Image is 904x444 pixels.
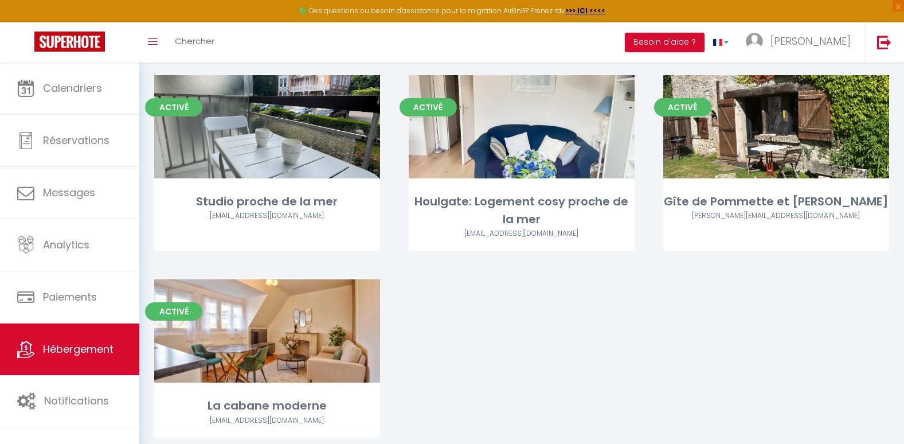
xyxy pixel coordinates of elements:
img: ... [746,33,763,50]
div: Airbnb [409,228,635,239]
span: Chercher [175,35,214,47]
div: La cabane moderne [154,397,380,415]
span: Calendriers [43,81,102,95]
a: Chercher [166,22,223,63]
span: Activé [400,98,457,116]
a: >>> ICI <<<< [565,6,605,15]
span: [PERSON_NAME] [770,34,851,48]
span: Messages [43,185,95,200]
span: Activé [654,98,711,116]
button: Besoin d'aide ? [625,33,705,52]
div: Airbnb [154,211,380,221]
span: Analytics [43,237,89,252]
span: Paiements [43,290,97,304]
span: Notifications [44,394,109,408]
a: ... [PERSON_NAME] [737,22,865,63]
span: Réservations [43,133,109,147]
div: Airbnb [154,415,380,426]
img: logout [877,35,891,49]
div: Airbnb [663,211,889,221]
span: Activé [145,302,202,321]
span: Hébergement [43,342,114,356]
div: Houlgate: Logement cosy proche de la mer [409,193,635,229]
div: Studio proche de la mer [154,193,380,211]
img: Super Booking [34,32,105,52]
span: Activé [145,98,202,116]
div: Gîte de Pommette et [PERSON_NAME] [663,193,889,211]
